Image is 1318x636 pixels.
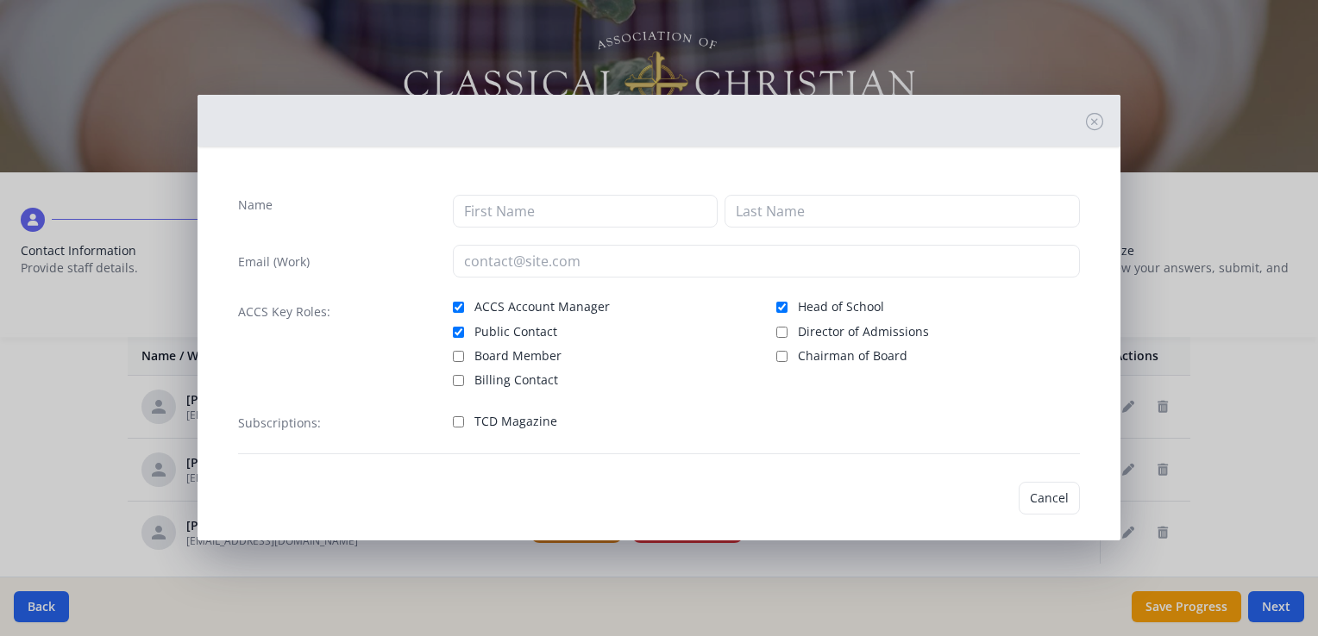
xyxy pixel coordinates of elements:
[453,302,464,313] input: ACCS Account Manager
[798,323,929,340] span: Director of Admissions
[776,327,788,338] input: Director of Admissions
[238,415,321,432] label: Subscriptions:
[474,298,610,315] span: ACCS Account Manager
[725,195,1080,228] input: Last Name
[776,302,788,313] input: Head of School
[238,253,310,271] label: Email (Work)
[453,375,464,386] input: Billing Contact
[238,303,330,321] label: ACCS Key Roles:
[453,245,1080,277] input: contact@site.com
[798,298,884,315] span: Head of School
[238,196,273,214] label: Name
[474,371,558,389] span: Billing Contact
[453,327,464,338] input: Public Contact
[1019,482,1080,514] button: Cancel
[474,347,562,365] span: Board Member
[474,413,557,430] span: TCD Magazine
[776,351,788,362] input: Chairman of Board
[474,323,557,340] span: Public Contact
[453,195,718,228] input: First Name
[798,347,907,365] span: Chairman of Board
[453,416,464,427] input: TCD Magazine
[453,351,464,362] input: Board Member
